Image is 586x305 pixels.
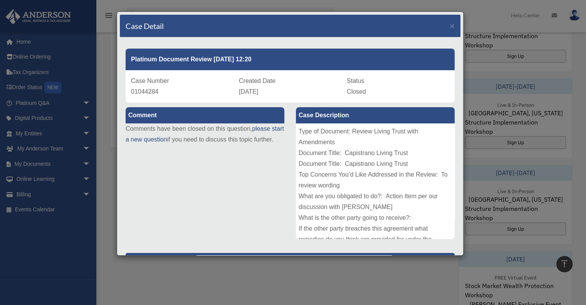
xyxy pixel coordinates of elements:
p: Comments have been closed on this question, if you need to discuss this topic further. [126,123,284,145]
label: Case Description [296,107,455,123]
a: please start a new question [126,125,284,143]
label: Comment [126,107,284,123]
p: [PERSON_NAME] Advisors [126,253,455,272]
button: Close [450,22,455,30]
span: [DATE] [239,88,258,95]
span: Created Date [239,78,275,84]
h4: Case Detail [126,20,164,31]
span: Case Number [131,78,169,84]
span: Status [347,78,364,84]
span: × [450,21,455,30]
span: Closed [347,88,366,95]
span: 01044284 [131,88,158,95]
div: Platinum Document Review [DATE] 12:20 [126,49,455,70]
div: Type of Document: Review Living Trust with Amendments Document Title: Capistrano Living Trust Doc... [296,123,455,239]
